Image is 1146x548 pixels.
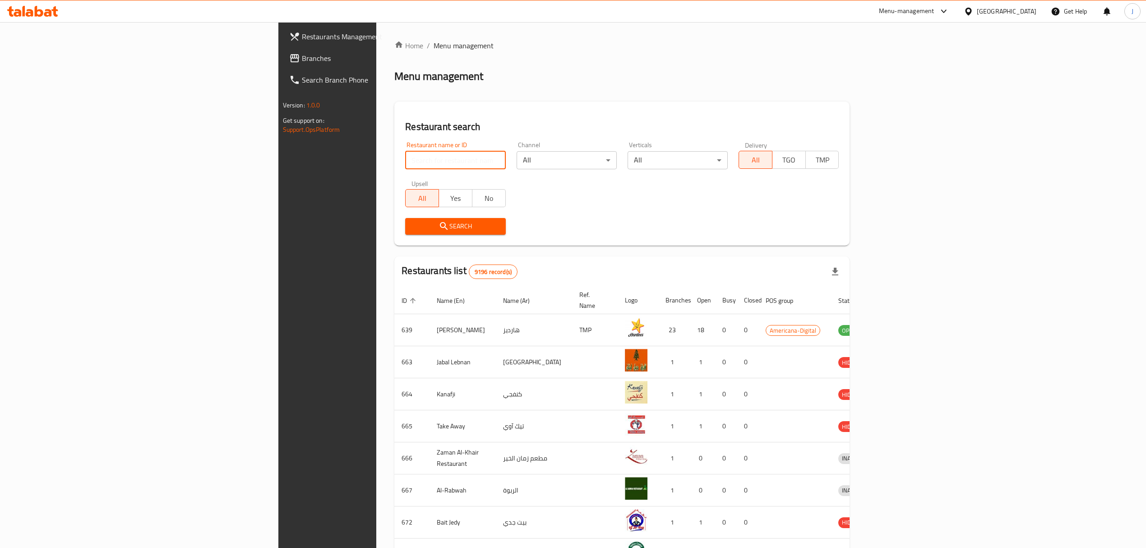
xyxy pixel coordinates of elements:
span: HIDDEN [838,358,865,368]
span: Version: [283,99,305,111]
td: 0 [715,314,737,346]
span: No [476,192,502,205]
td: 0 [715,378,737,410]
span: Americana-Digital [766,325,820,336]
td: TMP [572,314,618,346]
div: [GEOGRAPHIC_DATA] [977,6,1036,16]
td: 1 [658,506,690,539]
span: ID [402,295,419,306]
td: 1 [690,410,715,442]
td: 1 [690,506,715,539]
a: Branches [282,47,470,69]
td: 1 [658,346,690,378]
div: Menu-management [879,6,934,17]
h2: Restaurants list [402,264,518,279]
td: 1 [658,442,690,474]
div: INACTIVE [838,485,869,496]
span: All [409,192,435,205]
a: Search Branch Phone [282,69,470,91]
td: 0 [690,474,715,506]
span: Name (Ar) [503,295,541,306]
td: مطعم زمان الخير [496,442,572,474]
img: Jabal Lebnan [625,349,647,372]
td: 1 [690,378,715,410]
h2: Restaurant search [405,120,839,134]
span: Status [838,295,868,306]
th: Closed [737,287,758,314]
td: 23 [658,314,690,346]
td: 0 [737,314,758,346]
span: POS group [766,295,805,306]
td: 0 [715,346,737,378]
td: 0 [715,506,737,539]
span: J [1132,6,1133,16]
td: 0 [737,346,758,378]
button: No [472,189,506,207]
button: Yes [439,189,472,207]
span: 1.0.0 [306,99,320,111]
span: INACTIVE [838,453,869,464]
a: Restaurants Management [282,26,470,47]
div: HIDDEN [838,517,865,528]
span: Get support on: [283,115,324,126]
img: Kanafji [625,381,647,404]
button: TMP [805,151,839,169]
div: All [628,151,728,169]
img: Bait Jedy [625,509,647,532]
span: TGO [776,153,802,167]
td: بيت جدي [496,506,572,539]
td: 0 [690,442,715,474]
td: 1 [690,346,715,378]
td: 18 [690,314,715,346]
span: INACTIVE [838,485,869,496]
td: 0 [737,410,758,442]
span: HIDDEN [838,517,865,528]
span: Ref. Name [579,289,607,311]
span: Search [412,221,498,232]
div: INACTIVE [838,453,869,464]
span: 9196 record(s) [469,268,517,276]
th: Open [690,287,715,314]
td: 0 [737,506,758,539]
td: 0 [715,474,737,506]
td: تيك آوي [496,410,572,442]
button: All [739,151,772,169]
nav: breadcrumb [394,40,850,51]
img: Zaman Al-Khair Restaurant [625,445,647,468]
img: Al-Rabwah [625,477,647,500]
a: Support.OpsPlatform [283,124,340,135]
label: Delivery [745,142,767,148]
td: 0 [737,378,758,410]
th: Branches [658,287,690,314]
span: HIDDEN [838,422,865,432]
td: 0 [715,442,737,474]
button: All [405,189,439,207]
span: Restaurants Management [302,31,462,42]
img: Hardee's [625,317,647,339]
td: الربوة [496,474,572,506]
td: كنفجي [496,378,572,410]
button: TGO [772,151,806,169]
span: Yes [443,192,469,205]
span: Name (En) [437,295,476,306]
span: Branches [302,53,462,64]
td: 0 [737,474,758,506]
td: 1 [658,410,690,442]
img: Take Away [625,413,647,436]
div: Export file [824,261,846,283]
td: [GEOGRAPHIC_DATA] [496,346,572,378]
td: هارديز [496,314,572,346]
span: HIDDEN [838,390,865,400]
input: Search for restaurant name or ID.. [405,151,505,169]
span: Search Branch Phone [302,74,462,85]
button: Search [405,218,505,235]
td: 0 [715,410,737,442]
td: 1 [658,378,690,410]
span: OPEN [838,325,860,336]
th: Logo [618,287,658,314]
td: 0 [737,442,758,474]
